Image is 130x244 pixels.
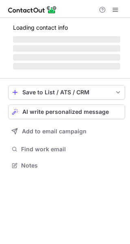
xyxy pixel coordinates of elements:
span: Add to email campaign [22,128,87,135]
div: Save to List / ATS / CRM [22,89,111,96]
span: Find work email [21,146,122,153]
span: ‌ [13,45,120,52]
button: AI write personalized message [8,105,125,119]
span: ‌ [13,54,120,61]
button: save-profile-one-click [8,85,125,100]
img: ContactOut v5.3.10 [8,5,57,15]
p: Loading contact info [13,24,120,31]
button: Add to email campaign [8,124,125,139]
span: Notes [21,162,122,169]
span: ‌ [13,63,120,70]
button: Notes [8,160,125,171]
button: Find work email [8,144,125,155]
span: ‌ [13,36,120,43]
span: AI write personalized message [22,109,109,115]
